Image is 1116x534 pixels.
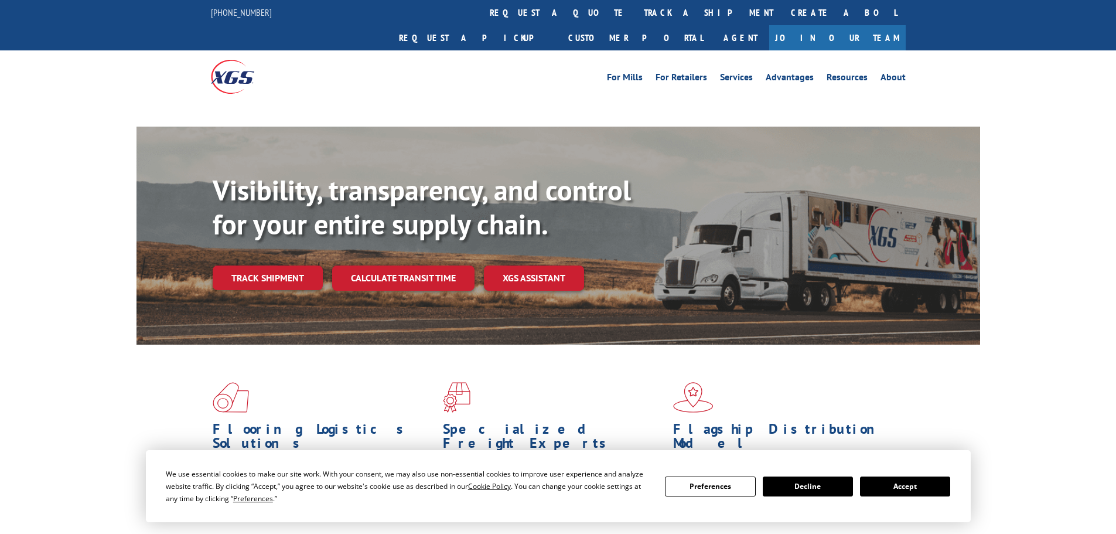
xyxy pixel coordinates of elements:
[484,266,584,291] a: XGS ASSISTANT
[766,73,814,86] a: Advantages
[665,477,755,496] button: Preferences
[443,382,470,413] img: xgs-icon-focused-on-flooring-red
[166,468,651,505] div: We use essential cookies to make our site work. With your consent, we may also use non-essential ...
[712,25,769,50] a: Agent
[769,25,906,50] a: Join Our Team
[860,477,950,496] button: Accept
[559,25,712,50] a: Customer Portal
[468,481,511,491] span: Cookie Policy
[332,266,475,291] a: Calculate transit time
[673,382,714,413] img: xgs-icon-flagship-distribution-model-red
[720,73,753,86] a: Services
[213,382,249,413] img: xgs-icon-total-supply-chain-intelligence-red
[763,477,853,496] button: Decline
[233,494,273,504] span: Preferences
[146,450,971,522] div: Cookie Consent Prompt
[211,6,272,18] a: [PHONE_NUMBER]
[213,172,631,242] b: Visibility, transparency, and control for your entire supply chain.
[213,422,434,456] h1: Flooring Logistics Solutions
[213,266,323,290] a: Track shipment
[607,73,643,86] a: For Mills
[673,422,895,456] h1: Flagship Distribution Model
[827,73,868,86] a: Resources
[656,73,707,86] a: For Retailers
[880,73,906,86] a: About
[443,422,664,456] h1: Specialized Freight Experts
[390,25,559,50] a: Request a pickup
